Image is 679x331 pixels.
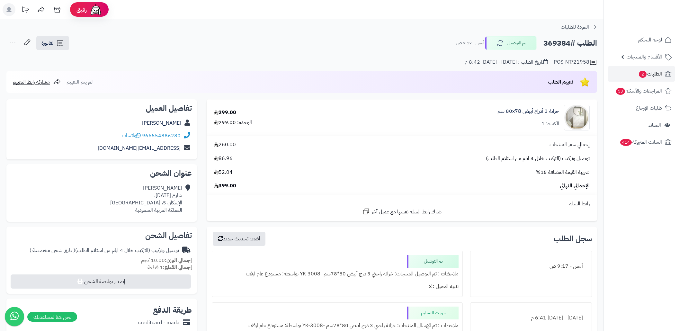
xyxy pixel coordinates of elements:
h2: طريقة الدفع [153,306,192,314]
img: 1747726412-1722524118422-1707225732053-1702539019812-884456456456-90x90.jpg [564,105,589,130]
span: توصيل وتركيب (التركيب خلال 4 ايام من استلام الطلب) [486,155,590,162]
h2: عنوان الشحن [12,169,192,177]
span: 414 [620,139,632,146]
strong: إجمالي الوزن: [165,256,192,264]
a: 966554886280 [142,132,181,139]
a: السلات المتروكة414 [608,134,675,150]
a: واتساب [122,132,141,139]
div: تم التوصيل [407,255,459,268]
div: أمس - 9:17 ص [474,260,588,273]
a: الفاتورة [36,36,69,50]
img: ai-face.png [89,3,102,16]
a: العملاء [608,117,675,133]
div: creditcard - mada [138,319,180,327]
h2: تفاصيل الشحن [12,232,192,239]
div: رابط السلة [209,200,594,208]
div: [PERSON_NAME] شارع [DATE]، الإسكان 5، [GEOGRAPHIC_DATA] المملكة العربية السعودية [110,184,182,214]
a: شارك رابط السلة نفسها مع عميل آخر [362,208,442,216]
span: 260.00 [214,141,236,148]
small: أمس - 9:17 ص [456,40,484,46]
a: خزانة 3 أدراج أبيض ‎80x78 سم‏ [497,108,559,115]
span: الإجمالي النهائي [560,182,590,190]
span: المراجعات والأسئلة [615,86,662,95]
a: لوحة التحكم [608,32,675,48]
div: تاريخ الطلب : [DATE] - [DATE] 8:42 م [465,58,548,66]
span: السلات المتروكة [620,138,662,147]
a: مشاركة رابط التقييم [13,78,61,86]
span: لوحة التحكم [638,35,662,44]
span: 2 [639,71,647,78]
button: إصدار بوليصة الشحن [11,274,191,289]
span: العودة للطلبات [561,23,589,31]
small: 1 قطعة [147,264,192,271]
span: الفاتورة [41,39,55,47]
div: الوحدة: 299.00 [214,119,252,126]
div: [DATE] - [DATE] 6:41 م [474,312,588,324]
span: ضريبة القيمة المضافة 15% [536,169,590,176]
small: 10.00 كجم [141,256,192,264]
div: 299.00 [214,109,236,116]
span: 399.00 [214,182,236,190]
h3: سجل الطلب [554,235,592,243]
span: 86.96 [214,155,233,162]
strong: إجمالي القطع: [163,264,192,271]
h2: الطلب #369384 [543,37,597,50]
a: [EMAIL_ADDRESS][DOMAIN_NAME] [98,144,181,152]
span: لم يتم التقييم [67,78,93,86]
div: تنبيه العميل : لا [216,280,459,293]
a: العودة للطلبات [561,23,597,31]
button: أضف تحديث جديد [213,232,265,246]
div: خرجت للتسليم [407,307,459,319]
span: مشاركة رابط التقييم [13,78,50,86]
span: تقييم الطلب [548,78,573,86]
a: تحديثات المنصة [17,3,33,18]
span: الأقسام والمنتجات [627,52,662,61]
div: توصيل وتركيب (التركيب خلال 4 ايام من استلام الطلب) [30,247,179,254]
a: الطلبات2 [608,66,675,82]
h2: تفاصيل العميل [12,104,192,112]
span: طلبات الإرجاع [636,103,662,112]
span: إجمالي سعر المنتجات [549,141,590,148]
span: شارك رابط السلة نفسها مع عميل آخر [371,208,442,216]
span: 52.04 [214,169,233,176]
span: الطلبات [638,69,662,78]
a: طلبات الإرجاع [608,100,675,116]
button: تم التوصيل [485,36,537,50]
span: ( طرق شحن مخصصة ) [30,246,75,254]
img: logo-2.png [635,13,673,27]
span: العملاء [648,121,661,130]
a: المراجعات والأسئلة53 [608,83,675,99]
span: 53 [616,88,625,95]
div: الكمية: 1 [541,120,559,128]
span: رفيق [76,6,87,13]
div: ملاحظات : تم التوصيل المنتجات: خزانة راحتي 3 درج أبيض 80*78سم -YK-3008 بواسطة: مستودع عام ارفف [216,268,459,280]
div: POS-NT/21958 [554,58,597,66]
a: [PERSON_NAME] [142,119,181,127]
